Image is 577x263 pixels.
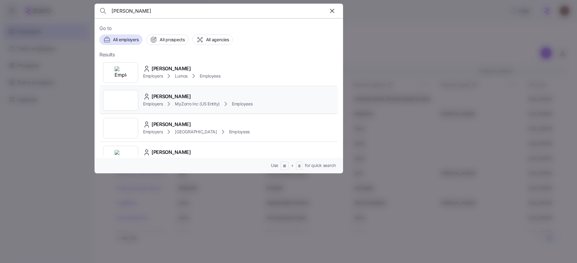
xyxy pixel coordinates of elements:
img: Employer logo [115,66,127,78]
span: Employees [200,73,220,79]
button: All agencies [192,35,233,45]
span: Results [99,51,115,58]
span: Employers [143,129,163,135]
span: All agencies [206,37,229,43]
span: Lumos [175,73,188,79]
span: Employees [229,129,250,135]
span: [PERSON_NAME] [152,65,191,72]
span: B [298,164,301,169]
span: ⌘ [283,164,286,169]
span: [PERSON_NAME] [152,148,191,156]
span: for quick search [305,162,336,168]
span: All employers [113,37,138,43]
span: MyZorro Inc (US Entity) [175,101,220,107]
span: Employers [143,73,163,79]
button: All employers [99,35,142,45]
span: Employers [143,101,163,107]
span: [PERSON_NAME] [152,121,191,128]
button: All prospects [146,35,188,45]
span: [PERSON_NAME] [152,93,191,100]
span: All prospects [160,37,185,43]
span: + [291,162,294,168]
span: Go to [99,25,338,32]
img: Employer logo [115,150,127,162]
span: [GEOGRAPHIC_DATA] [175,129,217,135]
span: Use [271,162,278,168]
span: Employees [232,101,252,107]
